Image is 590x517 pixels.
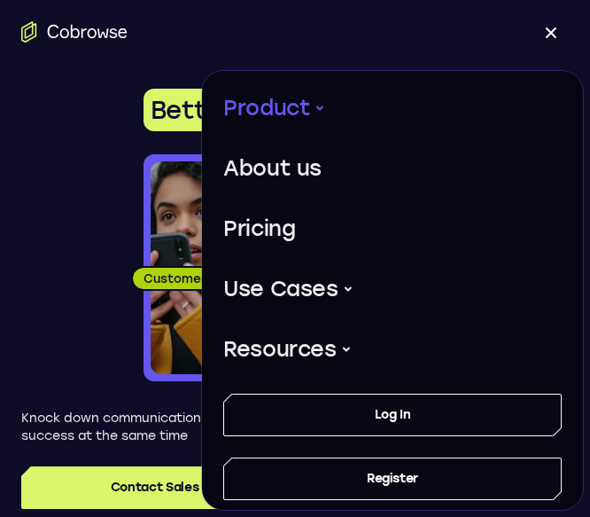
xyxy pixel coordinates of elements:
[21,410,569,445] p: Knock down communication barriers and increase your customer loyalty and agent success at the sam...
[223,85,325,131] button: Product
[21,466,288,509] a: Contact Sales
[223,394,562,436] a: Log In
[223,206,562,252] a: Pricing
[223,266,353,312] button: Use Cases
[223,458,562,500] a: Register
[223,145,562,192] a: About us
[21,21,128,43] a: Go to the home page
[151,95,431,125] span: Better communication
[223,326,352,372] button: Resources
[151,161,218,374] img: A customer holding their phone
